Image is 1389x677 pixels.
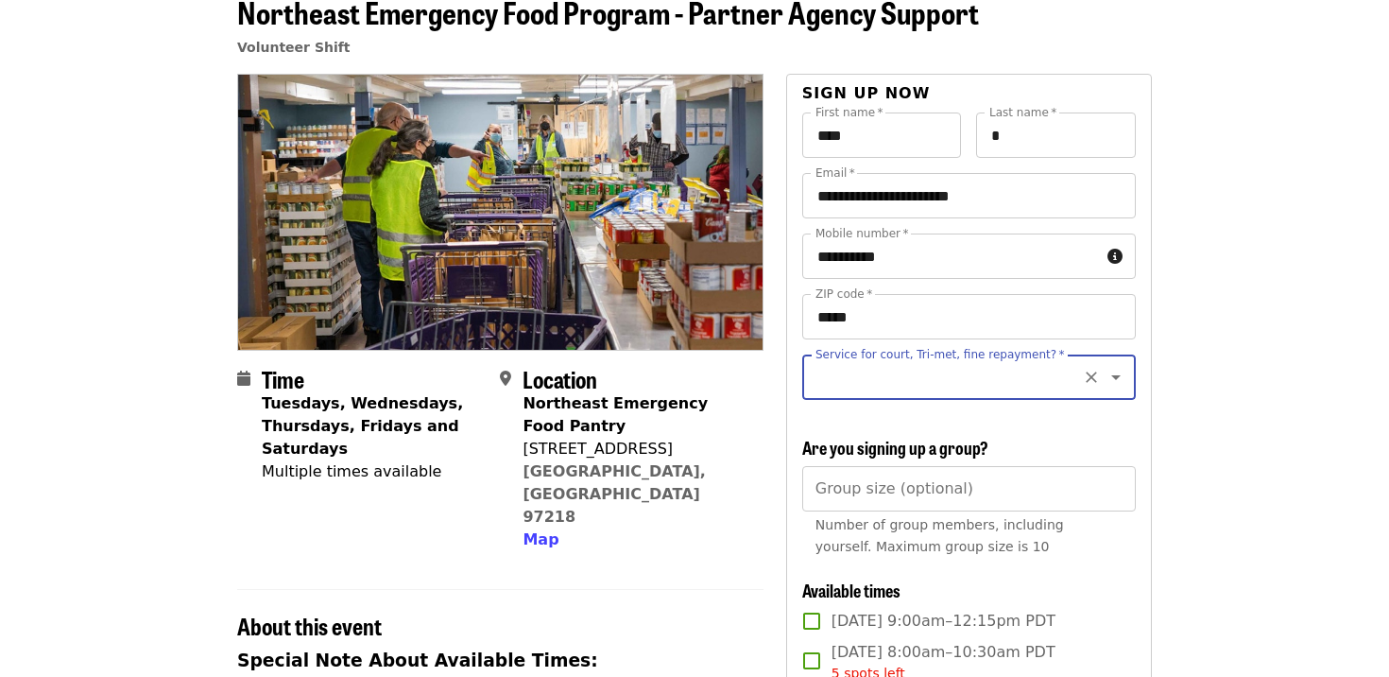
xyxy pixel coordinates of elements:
[815,107,883,118] label: First name
[238,75,763,349] img: Northeast Emergency Food Program - Partner Agency Support organized by Oregon Food Bank
[802,578,900,602] span: Available times
[523,394,708,435] strong: Northeast Emergency Food Pantry
[815,288,872,300] label: ZIP code
[802,84,931,102] span: Sign up now
[1107,248,1123,266] i: circle-info icon
[832,610,1055,633] span: [DATE] 9:00am–12:15pm PDT
[523,530,558,548] span: Map
[815,167,855,179] label: Email
[237,651,598,670] strong: Special Note About Available Times:
[802,294,1136,339] input: ZIP code
[802,435,988,460] span: Are you signing up a group?
[262,362,304,395] span: Time
[989,107,1056,118] label: Last name
[237,40,351,55] a: Volunteer Shift
[262,394,463,458] strong: Tuesdays, Wednesdays, Thursdays, Fridays and Saturdays
[237,370,250,388] i: calendar icon
[802,466,1136,512] input: [object Object]
[802,234,1100,279] input: Mobile number
[802,113,962,158] input: First name
[500,370,511,388] i: map-marker-alt icon
[1103,364,1129,391] button: Open
[802,173,1136,218] input: Email
[523,362,597,395] span: Location
[815,517,1064,554] span: Number of group members, including yourself. Maximum group size is 10
[523,529,558,551] button: Map
[237,609,382,642] span: About this event
[976,113,1136,158] input: Last name
[262,460,485,483] div: Multiple times available
[523,438,747,460] div: [STREET_ADDRESS]
[815,349,1065,360] label: Service for court, Tri-met, fine repayment?
[1078,364,1105,391] button: Clear
[523,462,706,526] a: [GEOGRAPHIC_DATA], [GEOGRAPHIC_DATA] 97218
[815,228,908,239] label: Mobile number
